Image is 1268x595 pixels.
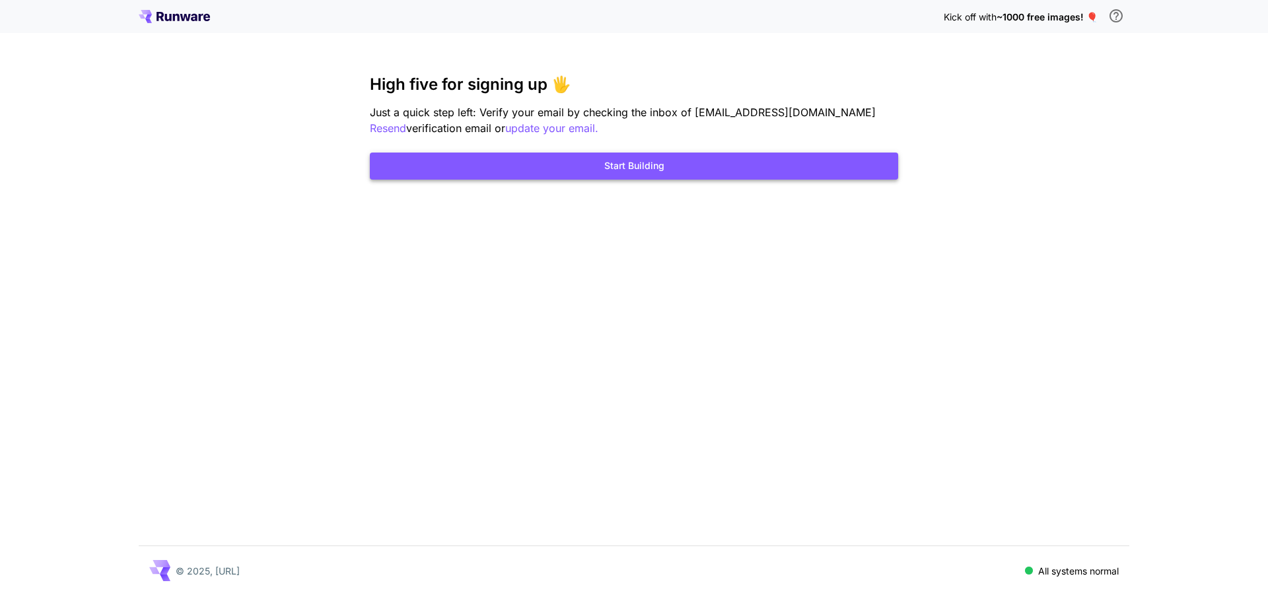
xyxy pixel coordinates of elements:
p: © 2025, [URL] [176,564,240,578]
span: Just a quick step left: Verify your email by checking the inbox of [EMAIL_ADDRESS][DOMAIN_NAME] [370,106,876,119]
button: Resend [370,120,406,137]
p: All systems normal [1038,564,1119,578]
span: verification email or [406,122,505,135]
h3: High five for signing up 🖐️ [370,75,898,94]
button: In order to qualify for free credit, you need to sign up with a business email address and click ... [1103,3,1129,29]
span: Kick off with [944,11,997,22]
button: Start Building [370,153,898,180]
button: update your email. [505,120,598,137]
span: ~1000 free images! 🎈 [997,11,1098,22]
